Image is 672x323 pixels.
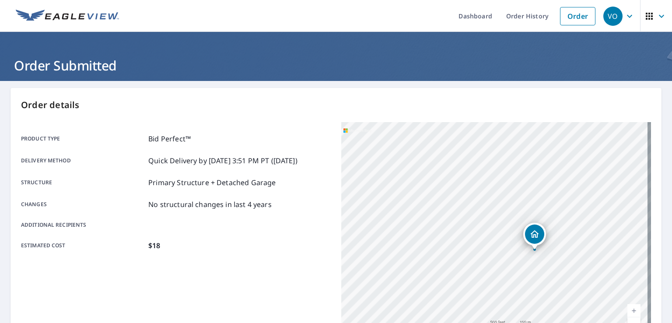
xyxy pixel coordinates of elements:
[603,7,623,26] div: VO
[21,133,145,144] p: Product type
[21,240,145,251] p: Estimated cost
[148,240,160,251] p: $18
[627,304,640,317] a: Current Level 16, Zoom In
[560,7,595,25] a: Order
[21,221,145,229] p: Additional recipients
[148,199,272,210] p: No structural changes in last 4 years
[21,199,145,210] p: Changes
[148,155,297,166] p: Quick Delivery by [DATE] 3:51 PM PT ([DATE])
[21,155,145,166] p: Delivery method
[148,133,191,144] p: Bid Perfect™
[16,10,119,23] img: EV Logo
[523,223,546,250] div: Dropped pin, building 1, Residential property, 4300 W Genesee St Syracuse, NY 13219
[148,177,276,188] p: Primary Structure + Detached Garage
[10,56,661,74] h1: Order Submitted
[21,177,145,188] p: Structure
[21,98,651,112] p: Order details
